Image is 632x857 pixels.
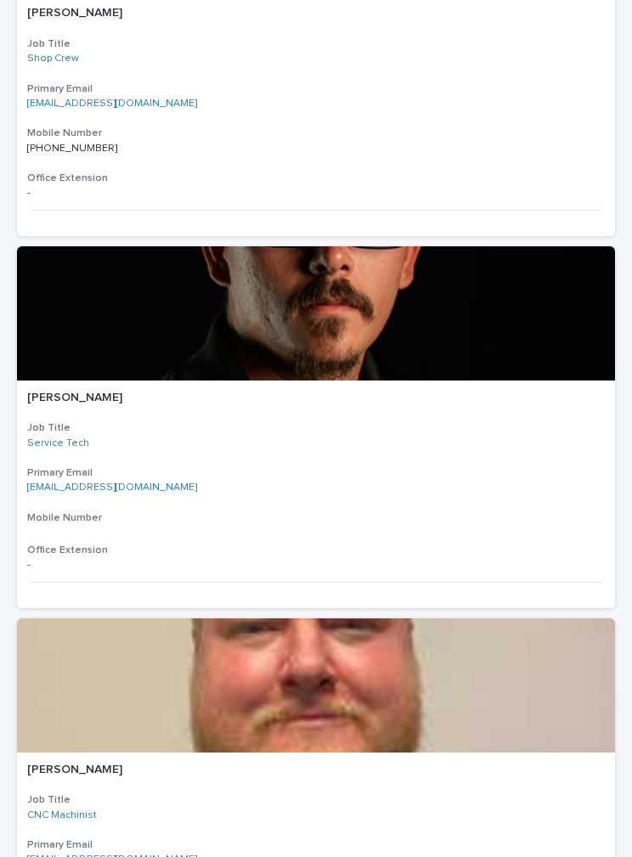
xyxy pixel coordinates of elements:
p: [PERSON_NAME] [27,763,197,777]
a: [PHONE_NUMBER] [27,144,117,154]
a: [EMAIL_ADDRESS][DOMAIN_NAME] [27,482,197,493]
h3: Primary Email [27,82,605,96]
h3: Mobile Number [27,511,605,525]
a: Shop Crew [27,53,79,65]
a: CNC Machinist [27,809,97,821]
h3: Office Extension [27,544,605,557]
h3: Primary Email [27,466,605,480]
h3: Mobile Number [27,127,605,140]
a: Service Tech [27,437,89,449]
p: [PERSON_NAME] [27,391,197,405]
h3: Office Extension [27,172,605,185]
p: [PERSON_NAME] [27,6,197,20]
p: - [27,183,34,199]
h3: Job Title [27,37,605,51]
h3: Primary Email [27,838,605,852]
a: [EMAIL_ADDRESS][DOMAIN_NAME] [27,99,197,109]
h3: Job Title [27,793,605,807]
a: [PERSON_NAME]Job TitleService Tech Primary Email[EMAIL_ADDRESS][DOMAIN_NAME] Mobile NumberOffice ... [17,246,615,608]
h3: Job Title [27,421,605,435]
p: - [27,555,34,571]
